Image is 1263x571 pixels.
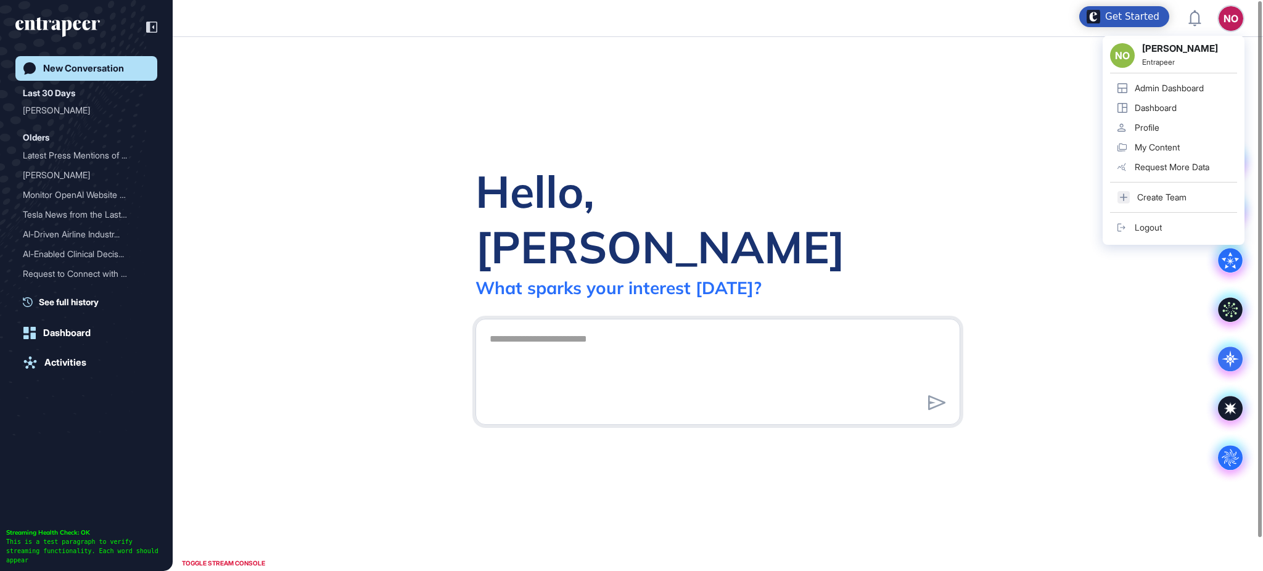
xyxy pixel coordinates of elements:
[23,165,150,185] div: Reese
[1079,6,1169,27] div: Open Get Started checklist
[44,357,86,368] div: Activities
[23,244,150,264] div: AI-Enabled Clinical Decision Support Software for Infectious Disease Screening and AMR Program
[23,205,150,224] div: Tesla News from the Last Two Weeks
[23,295,157,308] a: See full history
[15,350,157,375] a: Activities
[23,130,49,145] div: Olders
[475,163,960,274] div: Hello, [PERSON_NAME]
[1087,10,1100,23] img: launcher-image-alternative-text
[15,56,157,81] a: New Conversation
[23,101,140,120] div: [PERSON_NAME]
[23,165,140,185] div: [PERSON_NAME]
[15,321,157,345] a: Dashboard
[23,224,150,244] div: AI-Driven Airline Industry Updates
[23,146,140,165] div: Latest Press Mentions of ...
[43,63,124,74] div: New Conversation
[23,224,140,244] div: AI-Driven Airline Industr...
[43,327,91,339] div: Dashboard
[179,556,268,571] div: TOGGLE STREAM CONSOLE
[1105,10,1159,23] div: Get Started
[23,284,140,303] div: [PERSON_NAME]
[23,205,140,224] div: Tesla News from the Last ...
[23,86,75,101] div: Last 30 Days
[23,244,140,264] div: AI-Enabled Clinical Decis...
[23,146,150,165] div: Latest Press Mentions of OpenAI
[23,264,150,284] div: Request to Connect with Curie
[39,295,99,308] span: See full history
[15,17,100,37] div: entrapeer-logo
[475,277,762,298] div: What sparks your interest [DATE]?
[23,185,140,205] div: Monitor OpenAI Website Ac...
[1219,6,1243,31] button: NO
[23,284,150,303] div: Reese
[23,264,140,284] div: Request to Connect with C...
[23,101,150,120] div: Curie
[23,185,150,205] div: Monitor OpenAI Website Activity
